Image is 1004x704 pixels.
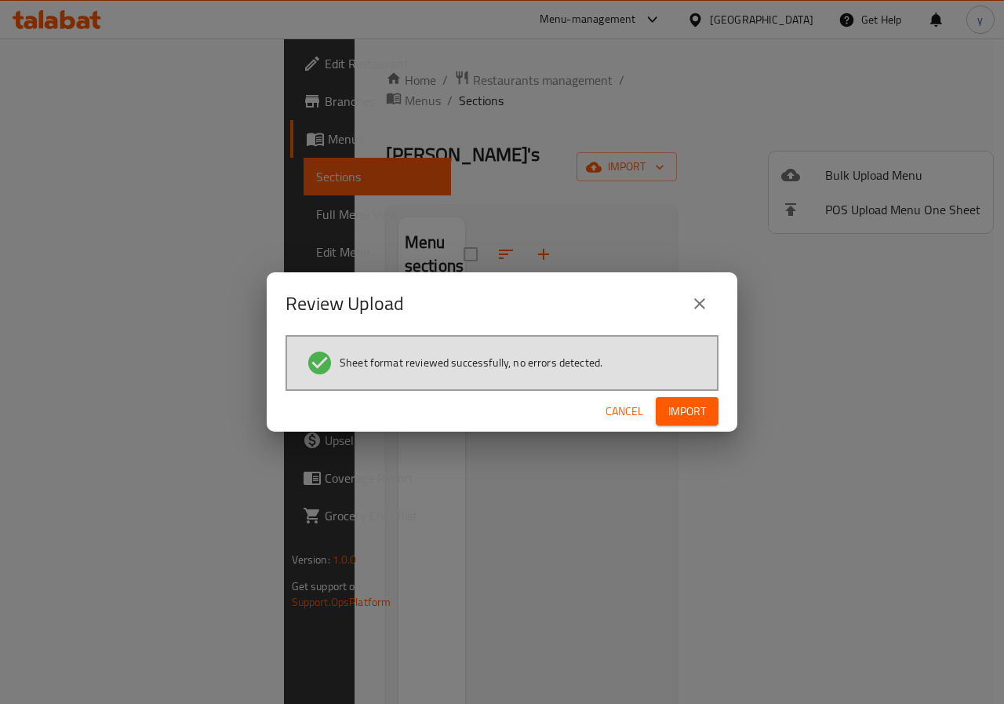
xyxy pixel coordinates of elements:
button: Cancel [599,397,649,426]
span: Import [668,402,706,421]
span: Cancel [606,402,643,421]
span: Sheet format reviewed successfully, no errors detected. [340,355,602,370]
button: Import [656,397,718,426]
h2: Review Upload [286,291,404,316]
button: close [681,285,718,323]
